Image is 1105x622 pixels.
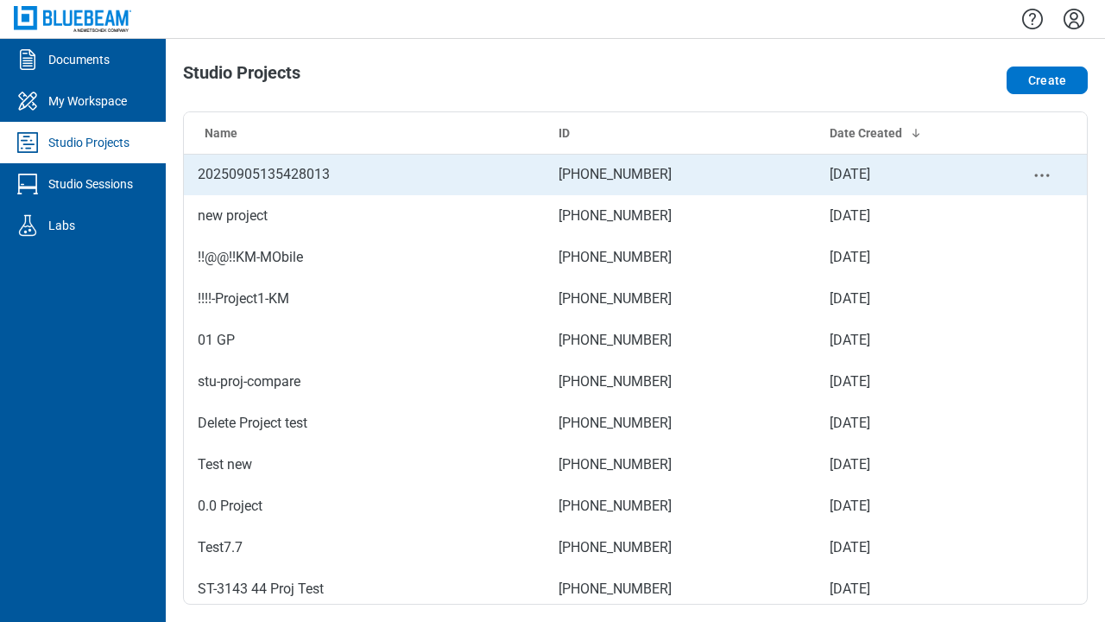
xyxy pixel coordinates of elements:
[545,361,816,403] td: [PHONE_NUMBER]
[48,92,127,110] div: My Workspace
[816,568,996,610] td: [DATE]
[1032,165,1052,186] button: project-actions-menu
[184,195,545,237] td: new project
[545,527,816,568] td: [PHONE_NUMBER]
[816,320,996,361] td: [DATE]
[816,195,996,237] td: [DATE]
[816,486,996,527] td: [DATE]
[1007,67,1088,94] button: Create
[545,195,816,237] td: [PHONE_NUMBER]
[816,361,996,403] td: [DATE]
[184,361,545,403] td: stu-proj-compare
[14,87,41,115] svg: My Workspace
[545,444,816,486] td: [PHONE_NUMBER]
[183,63,300,91] h1: Studio Projects
[816,403,996,444] td: [DATE]
[545,320,816,361] td: [PHONE_NUMBER]
[559,124,802,142] div: ID
[184,320,545,361] td: 01 GP
[184,444,545,486] td: Test new
[48,51,110,68] div: Documents
[14,46,41,73] svg: Documents
[184,568,545,610] td: ST-3143 44 Proj Test
[14,6,131,31] img: Bluebeam, Inc.
[184,237,545,278] td: !!@@!!KM-MObile
[816,278,996,320] td: [DATE]
[184,154,545,195] td: 20250905135428013
[184,278,545,320] td: !!!!-Project1-KM
[1060,4,1088,34] button: Settings
[816,154,996,195] td: [DATE]
[184,527,545,568] td: Test7.7
[14,170,41,198] svg: Studio Sessions
[545,403,816,444] td: [PHONE_NUMBER]
[545,486,816,527] td: [PHONE_NUMBER]
[816,444,996,486] td: [DATE]
[48,134,129,151] div: Studio Projects
[816,527,996,568] td: [DATE]
[48,217,75,234] div: Labs
[205,124,531,142] div: Name
[14,129,41,156] svg: Studio Projects
[184,486,545,527] td: 0.0 Project
[14,212,41,239] svg: Labs
[48,175,133,193] div: Studio Sessions
[545,154,816,195] td: [PHONE_NUMBER]
[545,568,816,610] td: [PHONE_NUMBER]
[545,278,816,320] td: [PHONE_NUMBER]
[184,403,545,444] td: Delete Project test
[816,237,996,278] td: [DATE]
[545,237,816,278] td: [PHONE_NUMBER]
[830,124,982,142] div: Date Created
